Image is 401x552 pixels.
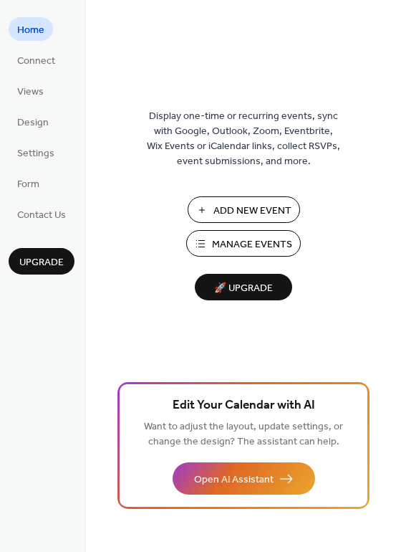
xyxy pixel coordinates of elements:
[9,48,64,72] a: Connect
[188,196,300,223] button: Add New Event
[186,230,301,257] button: Manage Events
[17,85,44,100] span: Views
[17,54,55,69] span: Connect
[195,274,292,300] button: 🚀 Upgrade
[17,146,54,161] span: Settings
[144,417,343,452] span: Want to adjust the layout, update settings, or change the design? The assistant can help.
[17,23,44,38] span: Home
[173,396,315,416] span: Edit Your Calendar with AI
[194,472,274,487] span: Open AI Assistant
[19,255,64,270] span: Upgrade
[17,208,66,223] span: Contact Us
[17,177,39,192] span: Form
[9,17,53,41] a: Home
[173,462,315,495] button: Open AI Assistant
[203,279,284,298] span: 🚀 Upgrade
[9,79,52,103] a: Views
[9,202,74,226] a: Contact Us
[9,248,74,275] button: Upgrade
[212,237,292,252] span: Manage Events
[17,115,49,130] span: Design
[9,141,63,164] a: Settings
[147,109,340,169] span: Display one-time or recurring events, sync with Google, Outlook, Zoom, Eventbrite, Wix Events or ...
[9,110,57,133] a: Design
[213,204,291,219] span: Add New Event
[9,171,48,195] a: Form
